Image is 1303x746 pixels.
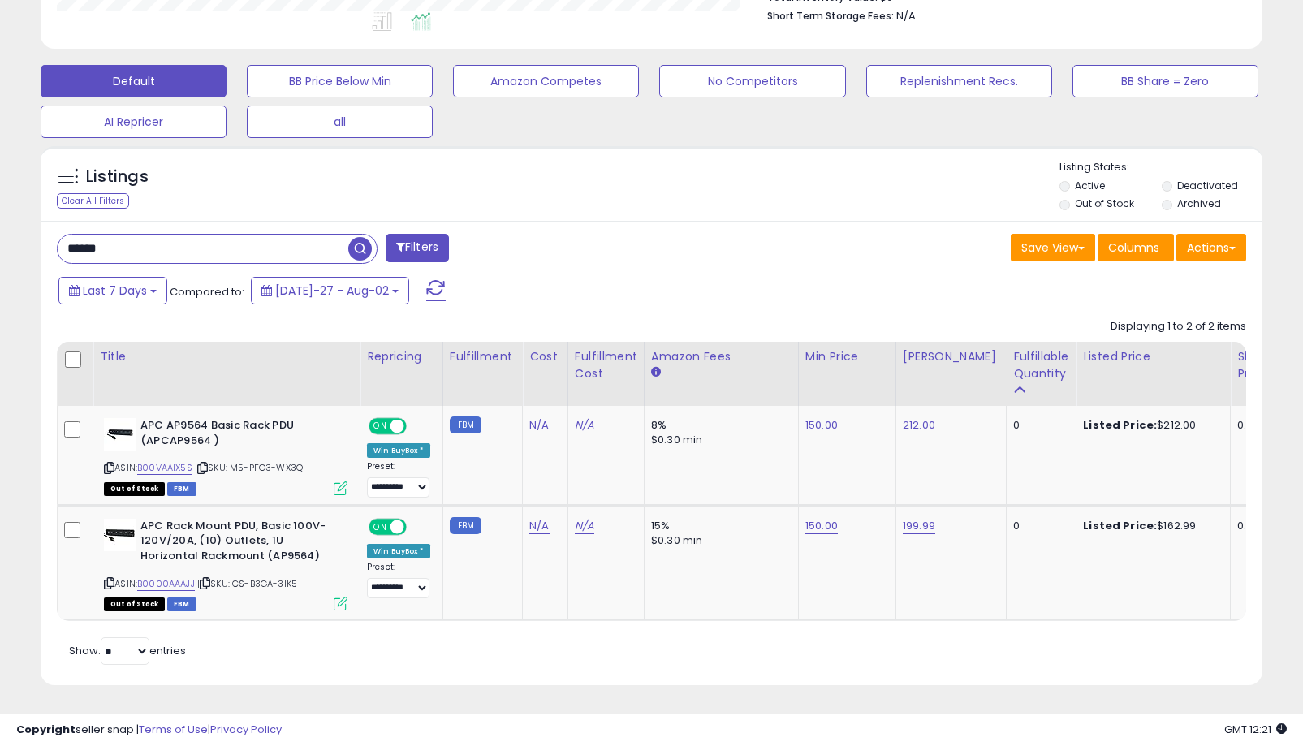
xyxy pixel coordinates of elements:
[1237,418,1264,433] div: 0.00
[16,722,76,737] strong: Copyright
[1011,234,1095,261] button: Save View
[104,597,165,611] span: All listings that are currently out of stock and unavailable for purchase on Amazon
[453,65,639,97] button: Amazon Competes
[1111,319,1246,334] div: Displaying 1 to 2 of 2 items
[104,482,165,496] span: All listings that are currently out of stock and unavailable for purchase on Amazon
[367,562,430,598] div: Preset:
[247,106,433,138] button: all
[1013,348,1069,382] div: Fulfillable Quantity
[1177,196,1221,210] label: Archived
[210,722,282,737] a: Privacy Policy
[529,348,561,365] div: Cost
[137,577,195,591] a: B0000AAAJJ
[140,519,338,568] b: APC Rack Mount PDU, Basic 100V-120V/20A, (10) Outlets, 1U Horizontal Rackmount (AP9564)
[659,65,845,97] button: No Competitors
[529,518,549,534] a: N/A
[1176,234,1246,261] button: Actions
[195,461,303,474] span: | SKU: M5-PFO3-WX3Q
[370,520,390,533] span: ON
[903,348,999,365] div: [PERSON_NAME]
[450,416,481,433] small: FBM
[1083,418,1218,433] div: $212.00
[57,193,129,209] div: Clear All Filters
[100,348,353,365] div: Title
[367,544,430,558] div: Win BuyBox *
[575,518,594,534] a: N/A
[1098,234,1174,261] button: Columns
[404,420,430,433] span: OFF
[58,277,167,304] button: Last 7 Days
[41,106,227,138] button: AI Repricer
[251,277,409,304] button: [DATE]-27 - Aug-02
[1224,722,1287,737] span: 2025-08-11 12:21 GMT
[903,518,935,534] a: 199.99
[140,418,338,452] b: APC AP9564 Basic Rack PDU (APCAP9564 )
[651,519,786,533] div: 15%
[1059,160,1262,175] p: Listing States:
[83,282,147,299] span: Last 7 Days
[139,722,208,737] a: Terms of Use
[651,533,786,548] div: $0.30 min
[575,417,594,433] a: N/A
[651,348,792,365] div: Amazon Fees
[367,348,436,365] div: Repricing
[367,461,430,498] div: Preset:
[104,418,347,494] div: ASIN:
[1083,519,1218,533] div: $162.99
[404,520,430,533] span: OFF
[197,577,297,590] span: | SKU: CS-B3GA-3IK5
[651,365,661,380] small: Amazon Fees.
[1083,518,1157,533] b: Listed Price:
[104,418,136,451] img: 311VkE7FUiL._SL40_.jpg
[386,234,449,262] button: Filters
[167,597,196,611] span: FBM
[805,348,889,365] div: Min Price
[1237,519,1264,533] div: 0.00
[104,519,347,609] div: ASIN:
[529,417,549,433] a: N/A
[1083,348,1223,365] div: Listed Price
[896,8,916,24] span: N/A
[450,348,516,365] div: Fulfillment
[1177,179,1238,192] label: Deactivated
[370,420,390,433] span: ON
[651,418,786,433] div: 8%
[805,417,838,433] a: 150.00
[1075,196,1134,210] label: Out of Stock
[1237,348,1270,382] div: Ship Price
[767,9,894,23] b: Short Term Storage Fees:
[1013,519,1064,533] div: 0
[247,65,433,97] button: BB Price Below Min
[575,348,637,382] div: Fulfillment Cost
[137,461,192,475] a: B00VAAIX5S
[805,518,838,534] a: 150.00
[41,65,227,97] button: Default
[170,284,244,300] span: Compared to:
[651,433,786,447] div: $0.30 min
[866,65,1052,97] button: Replenishment Recs.
[1075,179,1105,192] label: Active
[450,517,481,534] small: FBM
[69,643,186,658] span: Show: entries
[104,519,136,551] img: 31oYGcUxpRL._SL40_.jpg
[86,166,149,188] h5: Listings
[903,417,935,433] a: 212.00
[1083,417,1157,433] b: Listed Price:
[1072,65,1258,97] button: BB Share = Zero
[1108,239,1159,256] span: Columns
[1013,418,1064,433] div: 0
[367,443,430,458] div: Win BuyBox *
[275,282,389,299] span: [DATE]-27 - Aug-02
[167,482,196,496] span: FBM
[16,722,282,738] div: seller snap | |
